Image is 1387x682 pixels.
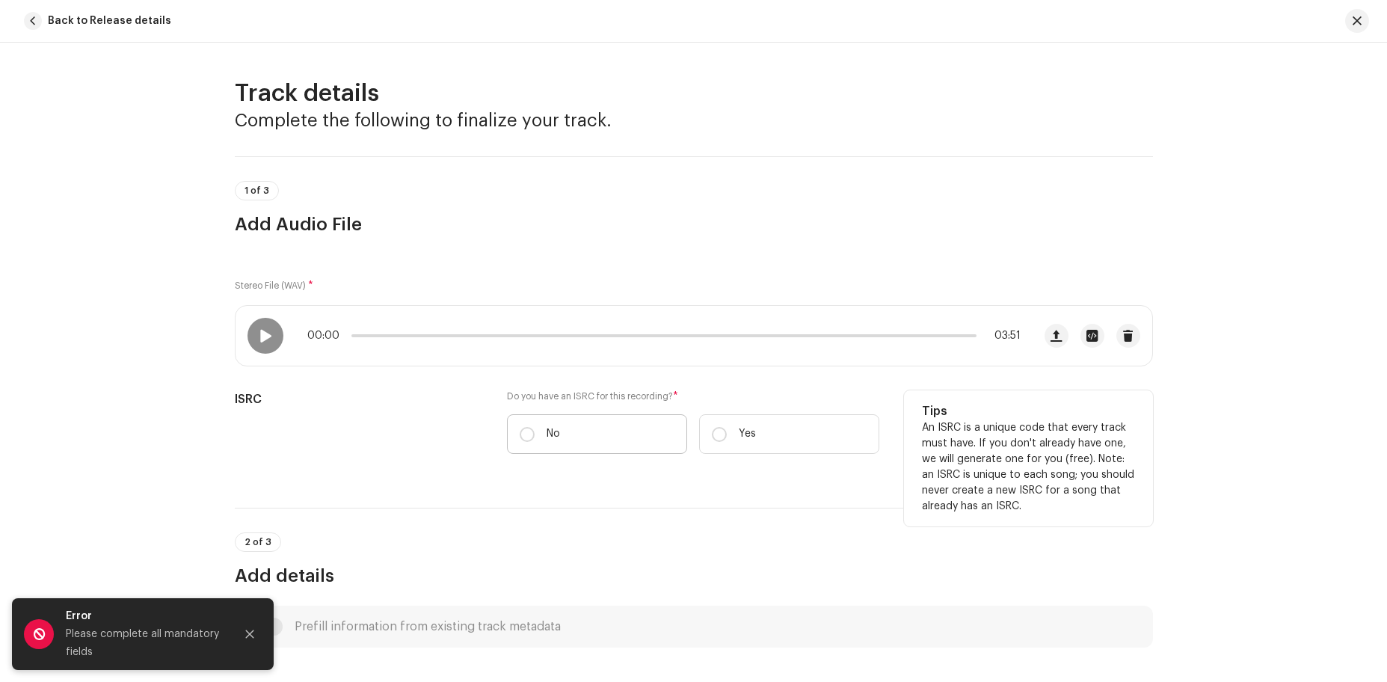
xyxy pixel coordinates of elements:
div: Please complete all mandatory fields [66,625,223,661]
span: 00:00 [307,330,345,342]
h5: Tips [922,402,1135,420]
p: Yes [739,426,756,442]
h3: Add Audio File [235,212,1153,236]
span: 1 of 3 [245,186,269,195]
h3: Complete the following to finalize your track. [235,108,1153,132]
h3: Add details [235,564,1153,588]
h2: Track details [235,79,1153,108]
p: No [547,426,560,442]
p: An ISRC is a unique code that every track must have. If you don't already have one, we will gener... [922,420,1135,514]
h5: ISRC [235,390,484,408]
div: Error [66,607,223,625]
label: Do you have an ISRC for this recording? [507,390,879,402]
span: 2 of 3 [245,538,271,547]
span: 03:51 [982,330,1021,342]
small: Stereo File (WAV) [235,281,306,290]
button: Close [235,619,265,649]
